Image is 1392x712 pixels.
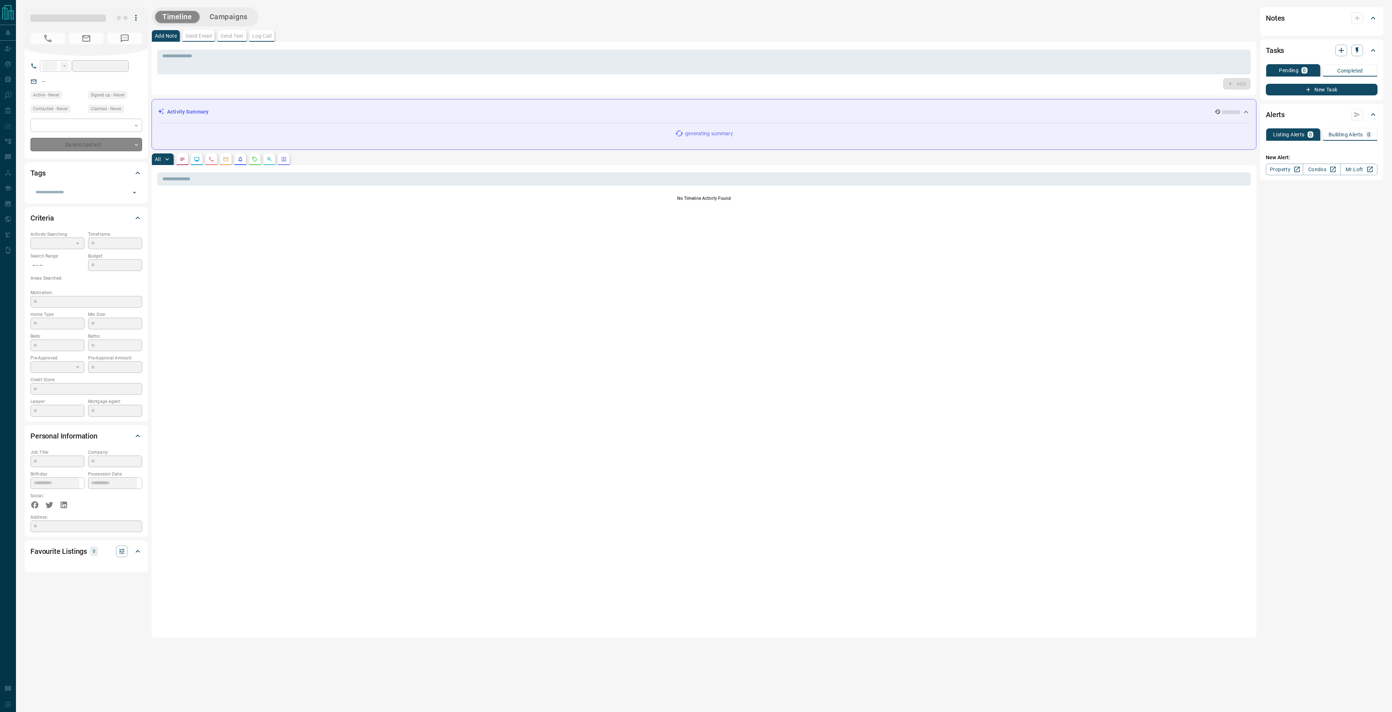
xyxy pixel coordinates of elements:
button: Timeline [155,11,199,23]
svg: Listing Alerts [237,156,243,162]
p: Social: [30,493,84,499]
p: Baths: [88,333,142,339]
p: generating summary [685,130,733,137]
h2: Personal Information [30,430,98,442]
p: 0 [1309,132,1312,137]
svg: Lead Browsing Activity [194,156,200,162]
a: Mr.Loft [1340,164,1377,175]
span: Active - Never [33,91,59,99]
svg: Calls [208,156,214,162]
svg: Opportunities [266,156,272,162]
h2: Tasks [1266,45,1284,56]
p: Actively Searching: [30,231,84,238]
p: Pre-Approval Amount: [88,355,142,361]
div: Notes [1266,9,1377,27]
p: Birthday: [30,471,84,477]
span: No Number [30,33,65,44]
p: Areas Searched: [30,275,142,281]
div: Alerts [1266,106,1377,123]
p: Possession Date: [88,471,142,477]
p: Pending [1279,68,1298,73]
p: Completed [1337,68,1363,73]
div: Tasks [1266,42,1377,59]
svg: Notes [179,156,185,162]
p: Min Size: [88,311,142,318]
div: Activity Summary [158,105,1250,119]
h2: Alerts [1266,109,1285,120]
button: Campaigns [202,11,255,23]
p: No Timeline Activity Found [157,195,1251,202]
span: No Email [69,33,104,44]
h2: Criteria [30,212,54,224]
p: Listing Alerts [1273,132,1305,137]
div: Personal Information [30,427,142,445]
button: Open [129,188,140,198]
p: Timeframe: [88,231,142,238]
h2: Notes [1266,12,1285,24]
p: Building Alerts [1329,132,1363,137]
a: Condos [1303,164,1340,175]
p: Credit Score: [30,376,142,383]
a: -- [42,78,45,84]
svg: Emails [223,156,229,162]
p: Motivation: [30,289,142,296]
div: Tags [30,164,142,182]
div: Do Not Contact [30,138,142,151]
div: Criteria [30,209,142,227]
p: Activity Summary [167,108,208,116]
p: -- - -- [30,259,84,271]
p: Pre-Approved: [30,355,84,361]
p: Address: [30,514,142,520]
p: Company: [88,449,142,456]
span: No Number [107,33,142,44]
p: All [155,157,161,162]
button: New Task [1266,84,1377,95]
span: Claimed - Never [91,105,121,112]
p: New Alert: [1266,154,1377,161]
p: Beds: [30,333,84,339]
h2: Favourite Listings [30,546,87,557]
h2: Tags [30,167,45,179]
p: Add Note [155,33,177,38]
p: Job Title: [30,449,84,456]
div: Favourite Listings0 [30,543,142,560]
p: Search Range: [30,253,84,259]
a: Property [1266,164,1303,175]
p: Home Type: [30,311,84,318]
svg: Requests [252,156,258,162]
svg: Agent Actions [281,156,287,162]
span: Contacted - Never [33,105,68,112]
p: 0 [92,547,96,555]
p: Mortgage Agent: [88,398,142,405]
p: 0 [1367,132,1370,137]
p: Lawyer: [30,398,84,405]
p: 0 [1303,68,1306,73]
span: Signed up - Never [91,91,125,99]
p: Budget: [88,253,142,259]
